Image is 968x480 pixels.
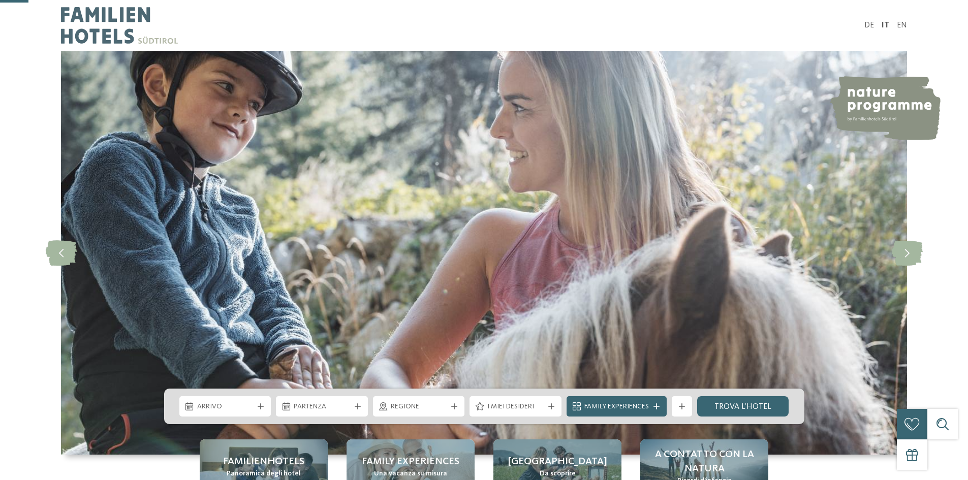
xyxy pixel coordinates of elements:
[584,402,649,412] span: Family Experiences
[227,469,301,479] span: Panoramica degli hotel
[61,51,907,455] img: Family hotel Alto Adige: the happy family places!
[864,21,874,29] a: DE
[829,76,941,140] img: nature programme by Familienhotels Südtirol
[650,447,758,476] span: A contatto con la natura
[487,402,544,412] span: I miei desideri
[223,455,304,469] span: Familienhotels
[540,469,576,479] span: Da scoprire
[508,455,607,469] span: [GEOGRAPHIC_DATA]
[882,21,889,29] a: IT
[374,469,447,479] span: Una vacanza su misura
[897,21,907,29] a: EN
[197,402,254,412] span: Arrivo
[697,396,789,417] a: trova l’hotel
[362,455,459,469] span: Family experiences
[391,402,447,412] span: Regione
[294,402,350,412] span: Partenza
